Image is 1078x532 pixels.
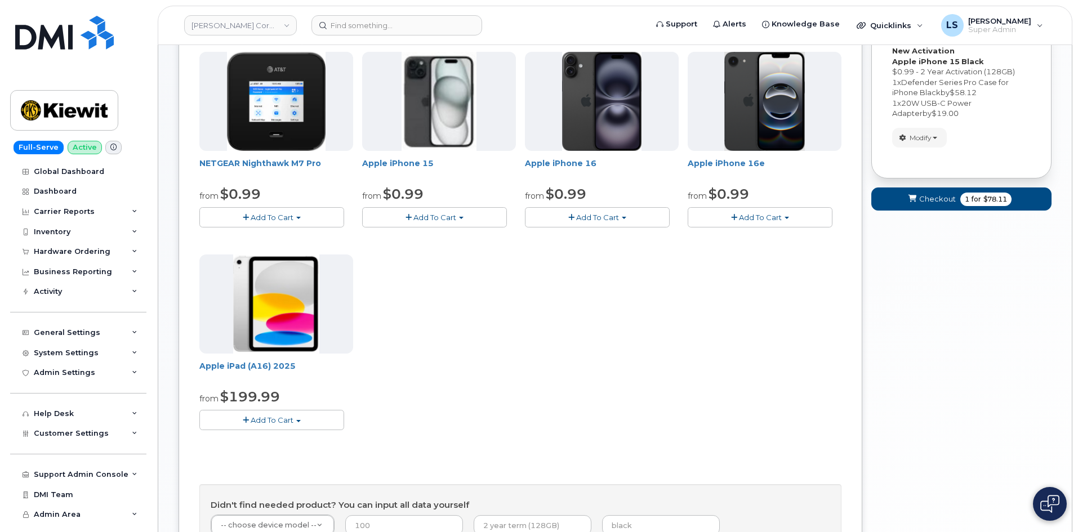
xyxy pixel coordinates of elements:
[576,213,619,222] span: Add To Cart
[251,415,293,424] span: Add To Cart
[772,19,840,30] span: Knowledge Base
[739,213,782,222] span: Add To Cart
[1040,495,1059,513] img: Open chat
[383,186,424,202] span: $0.99
[413,213,456,222] span: Add To Cart
[965,194,969,204] span: 1
[525,191,544,201] small: from
[933,14,1051,37] div: Luke Schroeder
[968,16,1031,25] span: [PERSON_NAME]
[932,109,959,118] span: $19.00
[251,213,293,222] span: Add To Cart
[688,191,707,201] small: from
[892,99,972,118] span: 20W USB-C Power Adapter
[961,57,984,66] strong: Black
[199,207,344,227] button: Add To Cart
[983,194,1007,204] span: $78.11
[199,360,353,383] div: Apple iPad (A16) 2025
[688,207,832,227] button: Add To Cart
[892,128,947,147] button: Modify
[362,207,507,227] button: Add To Cart
[666,19,697,30] span: Support
[221,521,317,529] span: -- choose device model --
[184,15,297,35] a: Kiewit Corporation
[910,133,932,143] span: Modify
[892,78,1009,97] span: Defender Series Pro Case for iPhone Black
[211,500,830,510] h4: Didn't find needed product? You can input all data yourself
[546,186,586,202] span: $0.99
[892,57,960,66] strong: Apple iPhone 15
[199,158,321,168] a: NETGEAR Nighthawk M7 Pro
[199,410,344,430] button: Add To Cart
[362,158,434,168] a: Apple iPhone 15
[870,21,911,30] span: Quicklinks
[220,388,280,405] span: $199.99
[950,88,977,97] span: $58.12
[709,186,749,202] span: $0.99
[311,15,482,35] input: Find something...
[525,158,596,168] a: Apple iPhone 16
[199,361,296,371] a: Apple iPad (A16) 2025
[562,52,642,151] img: iphone_16_plus.png
[892,66,1031,77] div: $0.99 - 2 Year Activation (128GB)
[892,46,955,55] strong: New Activation
[969,194,983,204] span: for
[648,13,705,35] a: Support
[723,19,746,30] span: Alerts
[946,19,958,32] span: LS
[705,13,754,35] a: Alerts
[525,158,679,180] div: Apple iPhone 16
[199,394,219,404] small: from
[199,191,219,201] small: from
[220,186,261,202] span: $0.99
[362,158,516,180] div: Apple iPhone 15
[849,14,931,37] div: Quicklinks
[227,52,326,151] img: nighthawk_m7_pro.png
[871,187,1052,211] button: Checkout 1 for $78.11
[688,158,765,168] a: Apple iPhone 16e
[892,77,1031,98] div: x by
[968,25,1031,34] span: Super Admin
[892,99,897,108] span: 1
[688,158,841,180] div: Apple iPhone 16e
[754,13,848,35] a: Knowledge Base
[892,78,897,87] span: 1
[362,191,381,201] small: from
[892,98,1031,119] div: x by
[402,52,476,151] img: iphone15.jpg
[724,52,805,151] img: iphone16e.png
[919,194,956,204] span: Checkout
[199,158,353,180] div: NETGEAR Nighthawk M7 Pro
[233,254,319,354] img: iPad_A16.PNG
[525,207,670,227] button: Add To Cart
